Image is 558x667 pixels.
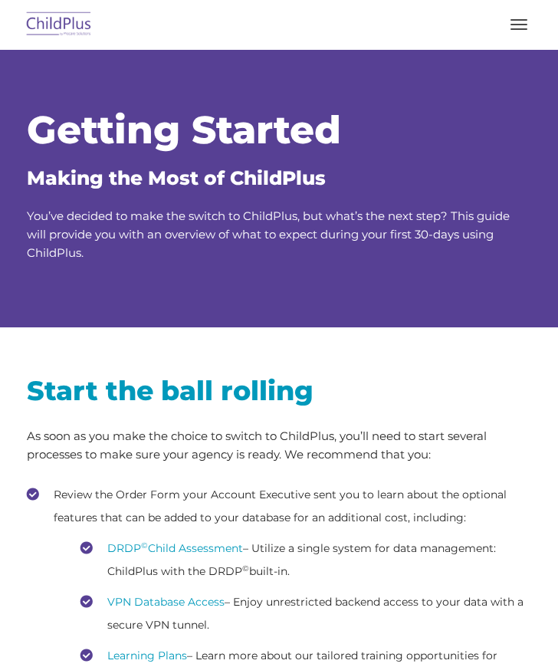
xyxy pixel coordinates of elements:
span: Getting Started [27,107,341,153]
img: ChildPlus by Procare Solutions [23,7,95,43]
p: As soon as you make the choice to switch to ChildPlus, you’ll need to start several processes to ... [27,427,531,464]
sup: © [141,540,148,550]
sup: © [242,563,249,573]
a: Learning Plans [107,649,187,662]
li: – Enjoy unrestricted backend access to your data with a secure VPN tunnel. [80,590,531,636]
li: – Utilize a single system for data management: ChildPlus with the DRDP built-in. [80,537,531,583]
a: DRDP©Child Assessment [107,541,243,555]
h2: Start the ball rolling [27,373,531,408]
a: VPN Database Access [107,595,225,609]
span: You’ve decided to make the switch to ChildPlus, but what’s the next step? This guide will provide... [27,209,510,260]
span: Making the Most of ChildPlus [27,166,326,189]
